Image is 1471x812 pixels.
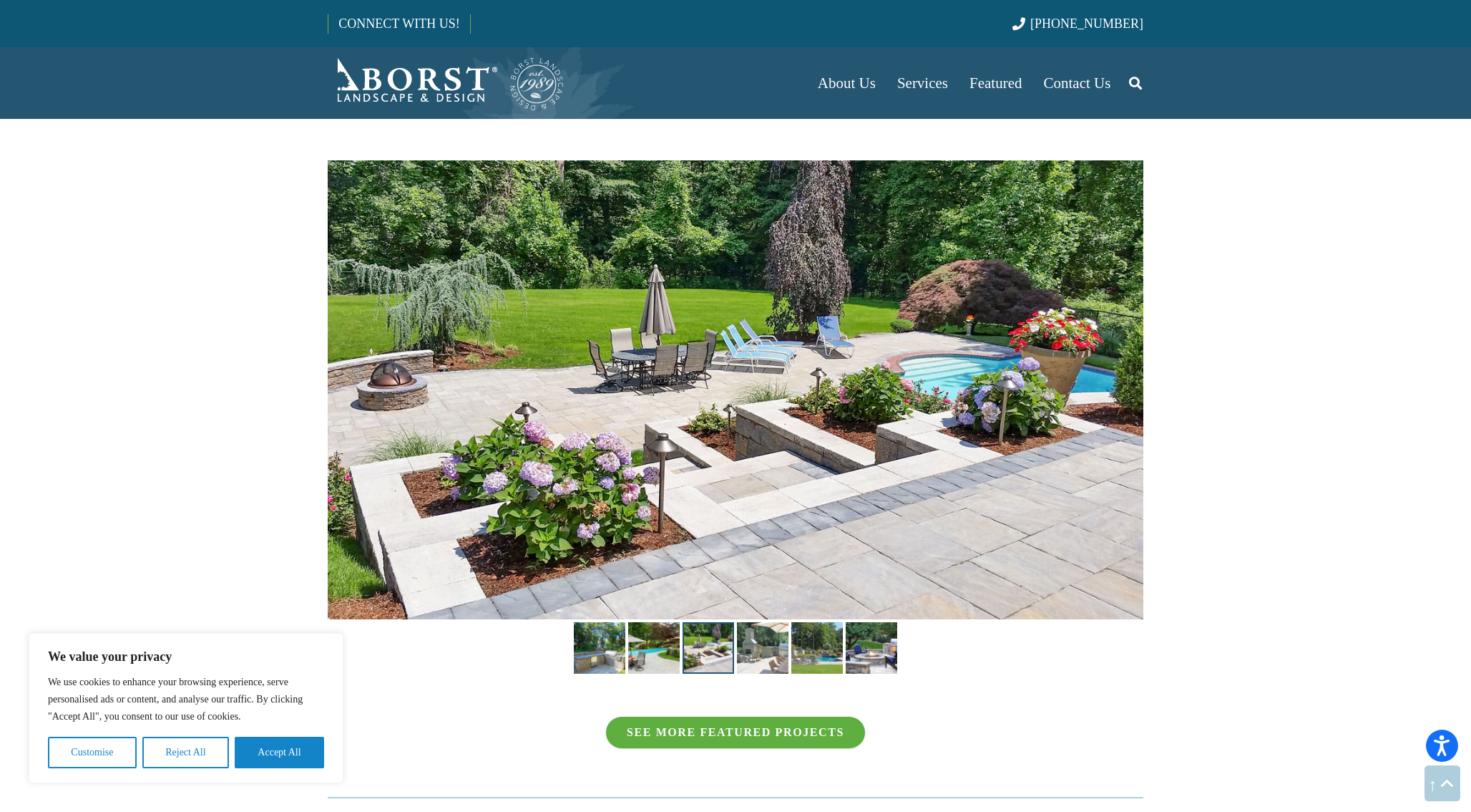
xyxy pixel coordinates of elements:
a: Back to top [1424,765,1460,801]
span: Featured [969,74,1022,92]
a: CONNECT WITH US! [328,6,469,41]
span: [PHONE_NUMBER] [1030,16,1143,31]
span: About Us [818,74,876,92]
a: Borst-Logo [328,54,565,112]
button: Customise [48,737,137,768]
a: Services [886,47,959,119]
a: Search [1121,65,1150,101]
p: We use cookies to enhance your browsing experience, serve personalised ads or content, and analys... [48,674,324,725]
span: Contact Us [1044,74,1111,92]
button: Reject All [142,737,229,768]
a: [PHONE_NUMBER] [1012,16,1143,31]
a: SEE MORE FEATURED PROJECTS [606,717,865,749]
a: Contact Us [1033,47,1122,119]
span: Services [897,74,948,92]
p: We value your privacy [48,648,324,665]
button: Accept All [235,737,324,768]
a: Featured [959,47,1032,119]
a: About Us [807,47,886,119]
